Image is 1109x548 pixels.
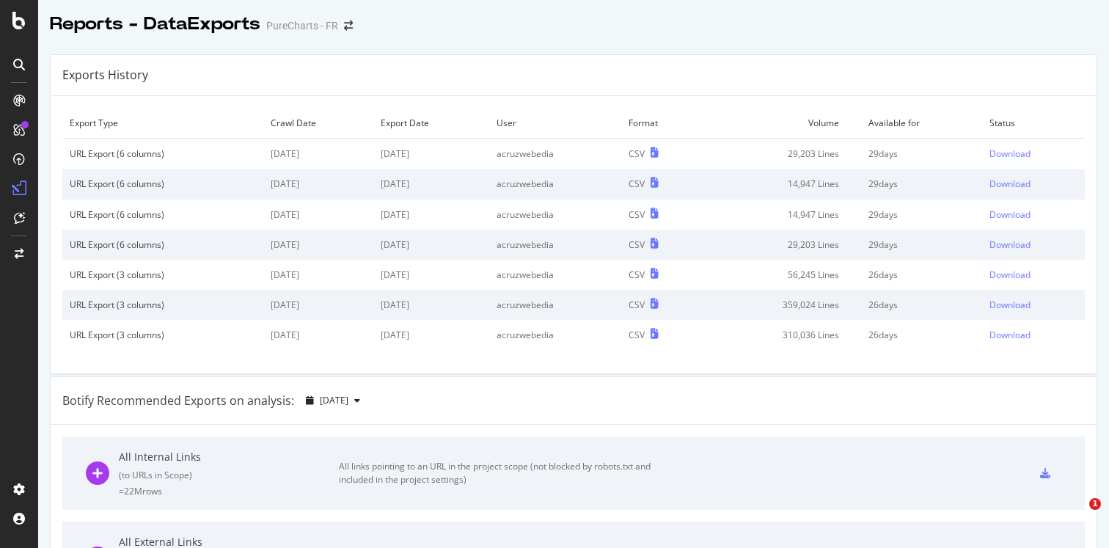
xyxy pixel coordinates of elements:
[119,450,339,464] div: All Internal Links
[1040,468,1050,478] div: csv-export
[263,169,374,199] td: [DATE]
[62,392,294,409] div: Botify Recommended Exports on analysis:
[703,260,861,290] td: 56,245 Lines
[861,290,982,320] td: 26 days
[373,290,489,320] td: [DATE]
[989,178,1031,190] div: Download
[989,299,1031,311] div: Download
[263,320,374,350] td: [DATE]
[119,485,339,497] div: = 22M rows
[703,108,861,139] td: Volume
[489,290,621,320] td: acruzwebedia
[489,200,621,230] td: acruzwebedia
[861,169,982,199] td: 29 days
[861,320,982,350] td: 26 days
[629,208,645,221] div: CSV
[621,108,703,139] td: Format
[989,238,1077,251] a: Download
[263,139,374,169] td: [DATE]
[703,200,861,230] td: 14,947 Lines
[989,329,1031,341] div: Download
[703,139,861,169] td: 29,203 Lines
[119,469,339,481] div: ( to URLs in Scope )
[70,147,256,160] div: URL Export (6 columns)
[266,18,338,33] div: PureCharts - FR
[989,147,1031,160] div: Download
[982,108,1085,139] td: Status
[62,108,263,139] td: Export Type
[373,139,489,169] td: [DATE]
[263,230,374,260] td: [DATE]
[861,230,982,260] td: 29 days
[989,268,1077,281] a: Download
[70,238,256,251] div: URL Export (6 columns)
[629,299,645,311] div: CSV
[989,268,1031,281] div: Download
[300,389,366,412] button: [DATE]
[629,147,645,160] div: CSV
[263,290,374,320] td: [DATE]
[989,178,1077,190] a: Download
[629,238,645,251] div: CSV
[373,108,489,139] td: Export Date
[1059,498,1094,533] iframe: Intercom live chat
[703,290,861,320] td: 359,024 Lines
[861,139,982,169] td: 29 days
[70,268,256,281] div: URL Export (3 columns)
[489,260,621,290] td: acruzwebedia
[703,320,861,350] td: 310,036 Lines
[489,320,621,350] td: acruzwebedia
[703,169,861,199] td: 14,947 Lines
[989,208,1077,221] a: Download
[489,230,621,260] td: acruzwebedia
[989,329,1077,341] a: Download
[263,108,374,139] td: Crawl Date
[489,139,621,169] td: acruzwebedia
[70,178,256,190] div: URL Export (6 columns)
[373,260,489,290] td: [DATE]
[50,12,260,37] div: Reports - DataExports
[373,200,489,230] td: [DATE]
[629,178,645,190] div: CSV
[339,460,669,486] div: All links pointing to an URL in the project scope (not blocked by robots.txt and included in the ...
[989,299,1077,311] a: Download
[489,169,621,199] td: acruzwebedia
[1089,498,1101,510] span: 1
[70,329,256,341] div: URL Export (3 columns)
[62,67,148,84] div: Exports History
[629,329,645,341] div: CSV
[861,108,982,139] td: Available for
[70,208,256,221] div: URL Export (6 columns)
[344,21,353,31] div: arrow-right-arrow-left
[373,230,489,260] td: [DATE]
[989,208,1031,221] div: Download
[861,200,982,230] td: 29 days
[489,108,621,139] td: User
[70,299,256,311] div: URL Export (3 columns)
[989,147,1077,160] a: Download
[263,200,374,230] td: [DATE]
[989,238,1031,251] div: Download
[263,260,374,290] td: [DATE]
[373,320,489,350] td: [DATE]
[629,268,645,281] div: CSV
[703,230,861,260] td: 29,203 Lines
[373,169,489,199] td: [DATE]
[861,260,982,290] td: 26 days
[320,394,348,406] span: 2025 Sep. 21st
